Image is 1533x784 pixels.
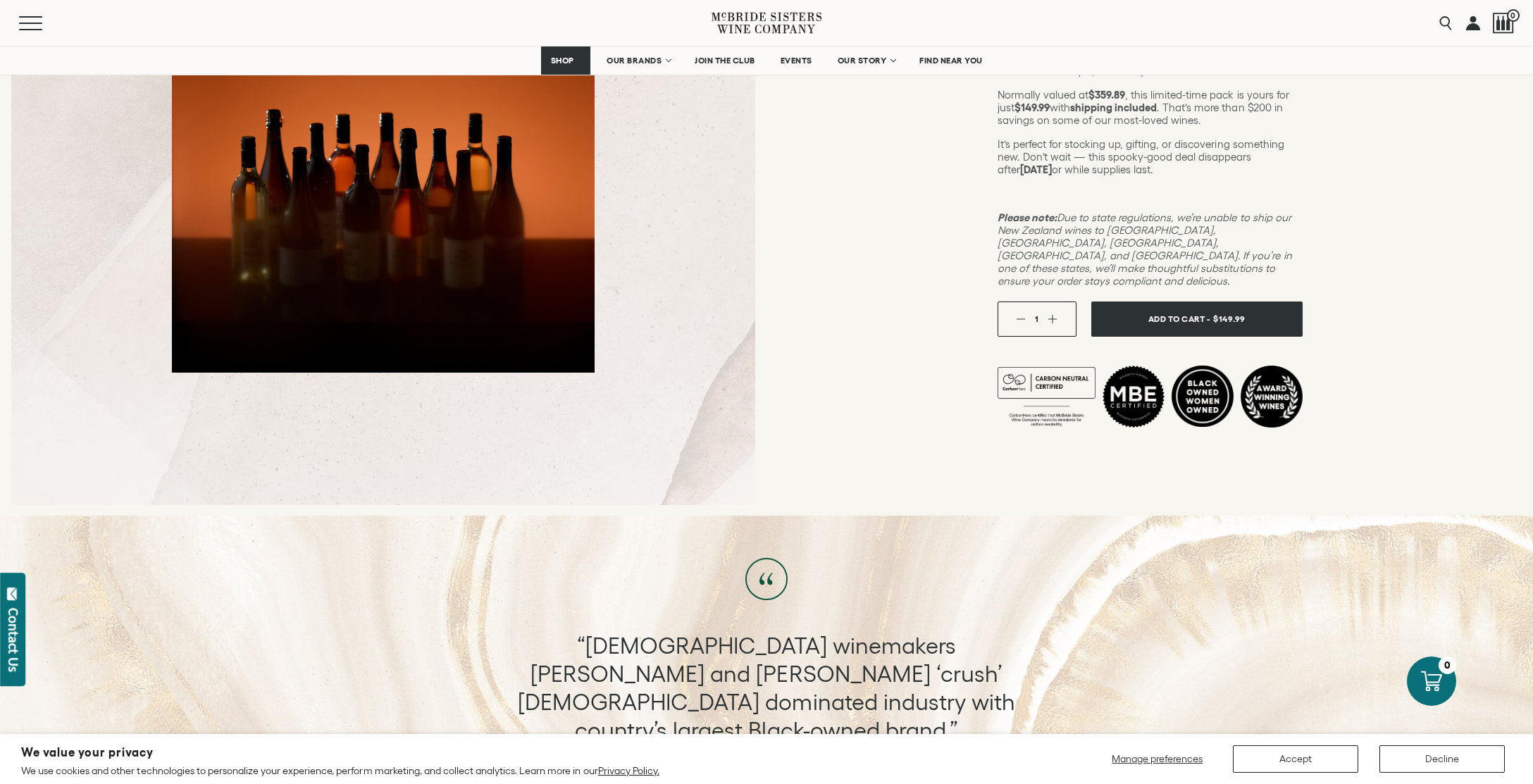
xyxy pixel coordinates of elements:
[1035,314,1038,323] span: 1
[685,46,764,75] a: JOIN THE CLUB
[1103,745,1212,773] button: Manage preferences
[1213,309,1246,329] span: $149.99
[6,608,20,672] div: Contact Us
[598,765,659,776] a: Privacy Policy.
[1233,745,1358,773] button: Accept
[998,211,1292,287] em: Due to state regulations, we’re unable to ship our New Zealand wines to [GEOGRAPHIC_DATA], [GEOGR...
[781,56,812,66] span: EVENTS
[910,46,992,75] a: FIND NEAR YOU
[1112,753,1203,764] span: Manage preferences
[771,46,821,75] a: EVENTS
[597,46,678,75] a: OUR BRANDS
[607,56,662,66] span: OUR BRANDS
[695,56,755,66] span: JOIN THE CLUB
[1091,301,1303,337] button: Add To Cart - $149.99
[828,46,904,75] a: OUR STORY
[1020,163,1052,175] strong: [DATE]
[504,632,1029,745] p: “[DEMOGRAPHIC_DATA] winemakers [PERSON_NAME] and [PERSON_NAME] ‘crush’ [DEMOGRAPHIC_DATA] dominat...
[919,56,983,66] span: FIND NEAR YOU
[1088,89,1125,101] strong: $359.89
[1148,309,1210,329] span: Add To Cart -
[998,89,1303,127] p: Normally valued at , this limited-time pack is yours for just with . That’s more than $200 in sav...
[1379,745,1505,773] button: Decline
[21,747,659,759] h2: We value your privacy
[1439,657,1456,674] div: 0
[541,46,590,75] a: SHOP
[19,16,70,30] button: Mobile Menu Trigger
[1014,101,1050,113] strong: $149.99
[998,138,1303,176] p: It’s perfect for stocking up, gifting, or discovering something new. Don’t wait — this spooky-goo...
[998,211,1057,223] strong: Please note:
[1507,9,1520,22] span: 0
[21,764,659,777] p: We use cookies and other technologies to personalize your experience, perform marketing, and coll...
[838,56,887,66] span: OUR STORY
[1070,101,1157,113] strong: shipping included
[550,56,574,66] span: SHOP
